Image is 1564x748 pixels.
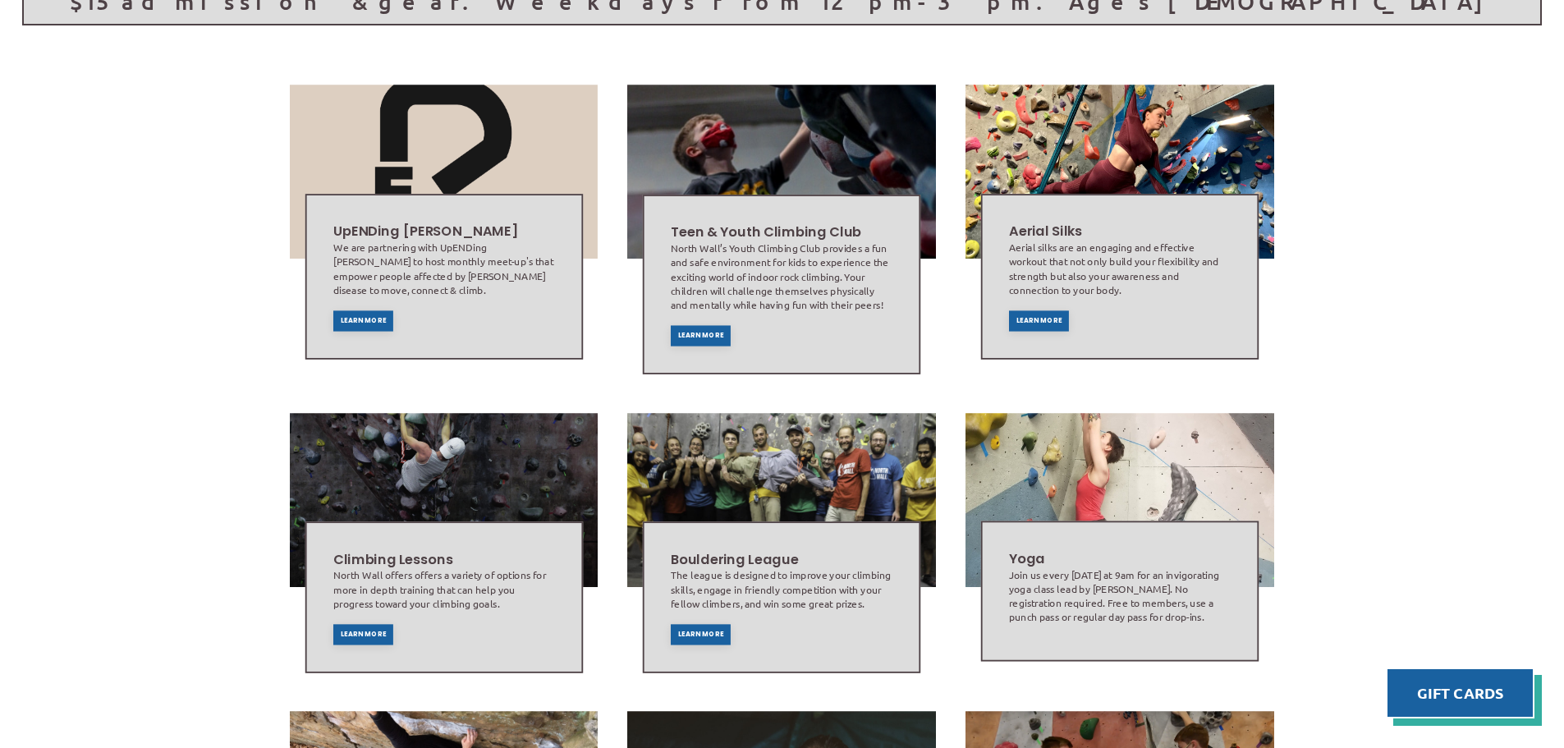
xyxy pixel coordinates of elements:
[333,624,392,645] a: Learn More
[1016,318,1062,324] span: Learn More
[340,631,386,638] span: Learn More
[1009,241,1231,296] div: Aerial silks are an engaging and effective workout that not only build your flexibility and stren...
[333,549,554,568] h2: Climbing Lessons
[671,241,892,311] div: North Wall’s Youth Climbing Club provides a fun and safe environment for kids to experience the e...
[671,325,731,346] a: Learn More
[627,85,936,258] img: Image
[671,549,892,568] h2: Bouldering League
[1009,549,1231,568] h2: Yoga
[333,310,392,331] a: Learn More
[671,223,892,241] h2: Teen & Youth Climbing Club
[1009,222,1231,241] h2: Aerial Silks
[965,85,1276,258] img: Image
[678,333,724,339] span: Learn More
[671,568,892,610] div: The league is designed to improve your climbing skills, engage in friendly competition with your ...
[965,413,1274,586] img: Image
[289,413,598,586] img: Image
[333,241,554,296] div: We are partnering with UpENDing [PERSON_NAME] to host monthly meet-up's that empower people affec...
[333,568,554,610] div: North Wall offers offers a variety of options for more in depth training that can help you progre...
[340,318,386,324] span: Learn More
[627,413,936,586] img: Image
[1009,567,1231,623] div: Join us every [DATE] at 9am for an invigorating yoga class lead by [PERSON_NAME]. No registration...
[333,222,554,241] h2: UpENDing [PERSON_NAME]
[289,85,598,258] img: Image
[1009,310,1069,331] a: Learn More
[678,631,724,638] span: Learn More
[671,624,731,645] a: Learn More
